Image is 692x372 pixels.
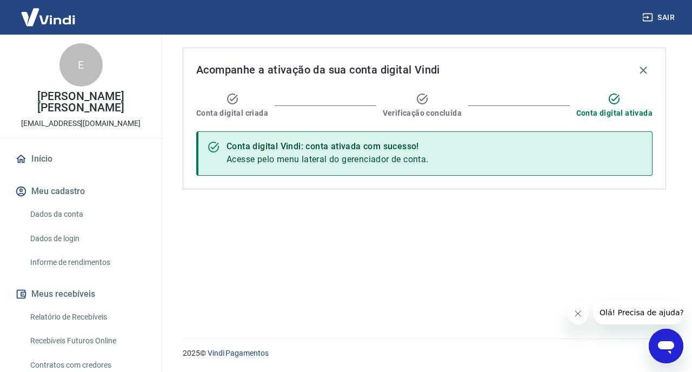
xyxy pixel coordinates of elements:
button: Meus recebíveis [13,282,149,306]
button: Sair [640,8,679,28]
iframe: Fechar mensagem [567,303,589,324]
iframe: Mensagem da empresa [593,301,683,324]
a: Recebíveis Futuros Online [26,330,149,352]
span: Acesse pelo menu lateral do gerenciador de conta. [227,154,429,164]
a: Dados de login [26,228,149,250]
img: Vindi [13,1,83,34]
span: Olá! Precisa de ajuda? [6,8,91,16]
iframe: Botão para abrir a janela de mensagens [649,329,683,363]
div: Conta digital Vindi: conta ativada com sucesso! [227,140,429,153]
a: Dados da conta [26,203,149,225]
a: Vindi Pagamentos [208,349,269,357]
div: E [59,43,103,87]
a: Início [13,147,149,171]
a: Informe de rendimentos [26,251,149,274]
p: 2025 © [183,348,666,359]
span: Conta digital criada [196,108,268,118]
a: Relatório de Recebíveis [26,306,149,328]
span: Acompanhe a ativação da sua conta digital Vindi [196,61,440,78]
p: [PERSON_NAME] [PERSON_NAME] [9,91,153,114]
button: Meu cadastro [13,180,149,203]
p: [EMAIL_ADDRESS][DOMAIN_NAME] [21,118,141,129]
span: Conta digital ativada [576,108,653,118]
span: Verificação concluída [383,108,462,118]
